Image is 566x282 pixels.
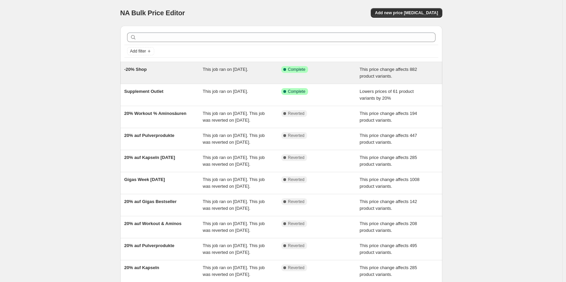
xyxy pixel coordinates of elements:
[288,155,305,160] span: Reverted
[124,155,175,160] span: 20% auf Kapseln [DATE]
[130,48,146,54] span: Add filter
[124,89,164,94] span: Supplement Outlet
[127,47,154,55] button: Add filter
[360,265,417,277] span: This price change affects 285 product variants.
[288,243,305,248] span: Reverted
[203,199,265,211] span: This job ran on [DATE]. This job was reverted on [DATE].
[203,265,265,277] span: This job ran on [DATE]. This job was reverted on [DATE].
[371,8,442,18] button: Add new price [MEDICAL_DATA]
[203,133,265,145] span: This job ran on [DATE]. This job was reverted on [DATE].
[120,9,185,17] span: NA Bulk Price Editor
[288,111,305,116] span: Reverted
[124,67,147,72] span: -20% Shop
[360,155,417,167] span: This price change affects 285 product variants.
[288,199,305,204] span: Reverted
[124,265,159,270] span: 20% auf Kapseln
[124,199,177,204] span: 20% auf Gigas Bestseller
[375,10,438,16] span: Add new price [MEDICAL_DATA]
[203,243,265,255] span: This job ran on [DATE]. This job was reverted on [DATE].
[203,155,265,167] span: This job ran on [DATE]. This job was reverted on [DATE].
[288,67,305,72] span: Complete
[203,221,265,233] span: This job ran on [DATE]. This job was reverted on [DATE].
[360,199,417,211] span: This price change affects 142 product variants.
[360,221,417,233] span: This price change affects 208 product variants.
[203,67,248,72] span: This job ran on [DATE].
[288,89,305,94] span: Complete
[360,243,417,255] span: This price change affects 495 product variants.
[360,133,417,145] span: This price change affects 447 product variants.
[288,221,305,226] span: Reverted
[360,89,414,101] span: Lowers prices of 61 product variants by 20%
[203,111,265,123] span: This job ran on [DATE]. This job was reverted on [DATE].
[124,111,186,116] span: 20% Workout % Aminosäuren
[124,221,182,226] span: 20% auf Workout & Aminos
[360,177,420,189] span: This price change affects 1008 product variants.
[360,67,417,79] span: This price change affects 882 product variants.
[203,177,265,189] span: This job ran on [DATE]. This job was reverted on [DATE].
[288,133,305,138] span: Reverted
[124,243,175,248] span: 20% auf Pulverprodukte
[124,133,175,138] span: 20% auf Pulverprodukte
[360,111,417,123] span: This price change affects 194 product variants.
[288,265,305,270] span: Reverted
[203,89,248,94] span: This job ran on [DATE].
[288,177,305,182] span: Reverted
[124,177,165,182] span: Gigas Week [DATE]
